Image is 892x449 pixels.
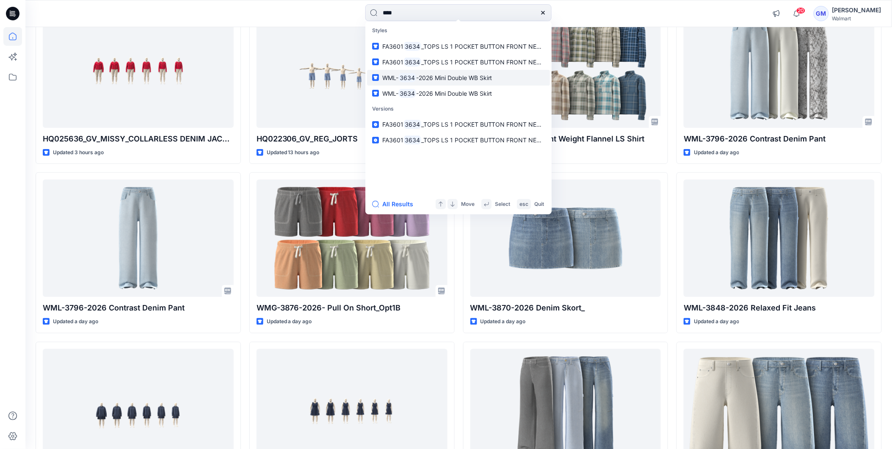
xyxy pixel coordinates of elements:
[367,23,550,39] p: Styles
[416,74,492,81] span: -2026 Mini Double WB Skirt
[367,39,550,54] a: FA36013634_TOPS LS 1 POCKET BUTTON FRONT NEW LT WT BRUSHED TW
[367,54,550,70] a: FA36013634_TOPS LS 1 POCKET BUTTON FRONT NEW LT WT BRUSHED TW
[416,90,492,97] span: -2026 Mini Double WB Skirt
[257,11,447,128] a: HQ022306_GV_REG_JORTS
[421,58,602,66] span: _TOPS LS 1 POCKET BUTTON FRONT NEW LT WT BRUSHED TW
[367,116,550,132] a: FA36013634_TOPS LS 1 POCKET BUTTON FRONT NEW LT WT BRUSHED TW
[470,302,661,314] p: WML-3870-2026 Denim Skort_
[814,6,829,21] div: GM
[495,200,510,209] p: Select
[519,200,528,209] p: esc
[367,70,550,86] a: WML-3634-2026 Mini Double WB Skirt
[534,200,544,209] p: Quit
[367,86,550,101] a: WML-3634-2026 Mini Double WB Skirt
[684,133,875,145] p: WML-3796-2026 Contrast Denim Pant
[470,11,661,128] a: WMB-3960-2026 Light Weight Flannel LS Shirt
[832,5,881,15] div: [PERSON_NAME]
[382,136,403,144] span: FA3601
[694,317,739,326] p: Updated a day ago
[461,200,475,209] p: Move
[398,73,416,83] mark: 3634
[43,11,234,128] a: HQ025636_GV_MISSY_COLLARLESS DENIM JACKET
[796,7,806,14] span: 20
[43,133,234,145] p: HQ025636_GV_MISSY_COLLARLESS DENIM JACKET
[367,132,550,148] a: FA36013634_TOPS LS 1 POCKET BUTTON FRONT NEW LT WT BRUSHED TW
[684,302,875,314] p: WML-3848-2026 Relaxed Fit Jeans
[267,148,320,157] p: Updated 13 hours ago
[403,57,421,67] mark: 3634
[382,121,403,128] span: FA3601
[43,302,234,314] p: WML-3796-2026 Contrast Denim Pant
[470,180,661,297] a: WML-3870-2026 Denim Skort_
[53,317,98,326] p: Updated a day ago
[421,43,602,50] span: _TOPS LS 1 POCKET BUTTON FRONT NEW LT WT BRUSHED TW
[832,15,881,22] div: Walmart
[470,133,661,145] p: WMB-3960-2026 Light Weight Flannel LS Shirt
[684,180,875,297] a: WML-3848-2026 Relaxed Fit Jeans
[398,89,416,98] mark: 3634
[257,180,447,297] a: WMG-3876-2026- Pull On Short_Opt1B
[382,58,403,66] span: FA3601
[257,133,447,145] p: HQ022306_GV_REG_JORTS
[257,302,447,314] p: WMG-3876-2026- Pull On Short_Opt1B
[421,121,602,128] span: _TOPS LS 1 POCKET BUTTON FRONT NEW LT WT BRUSHED TW
[43,180,234,297] a: WML-3796-2026 Contrast Denim Pant
[382,90,398,97] span: WML-
[403,42,421,51] mark: 3634
[403,119,421,129] mark: 3634
[267,317,312,326] p: Updated a day ago
[382,43,403,50] span: FA3601
[372,199,419,209] button: All Results
[382,74,398,81] span: WML-
[367,101,550,117] p: Versions
[53,148,104,157] p: Updated 3 hours ago
[421,136,602,144] span: _TOPS LS 1 POCKET BUTTON FRONT NEW LT WT BRUSHED TW
[684,11,875,128] a: WML-3796-2026 Contrast Denim Pant
[694,148,739,157] p: Updated a day ago
[403,135,421,145] mark: 3634
[481,317,526,326] p: Updated a day ago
